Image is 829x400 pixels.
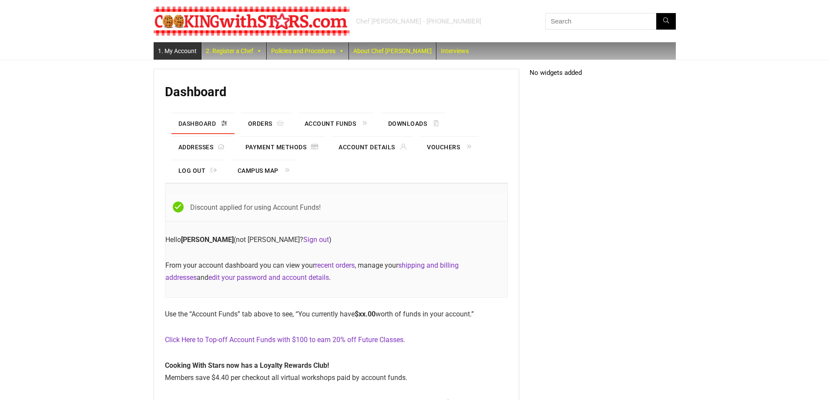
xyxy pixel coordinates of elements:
a: 2. Register a Chef [201,42,266,60]
a: Dashboard [171,113,235,134]
p: From your account dashboard you can view your , manage your and . [165,259,507,284]
input: Search [545,13,676,30]
a: Orders [241,113,291,134]
a: Interviews [436,42,473,60]
strong: [PERSON_NAME] [181,235,234,244]
div: Discount applied for using Account Funds! [165,194,507,221]
nav: Account pages [165,113,508,183]
div: Chef [PERSON_NAME] - [PHONE_NUMBER] [356,17,481,26]
h1: Dashboard [165,84,508,99]
span: .00 [355,310,376,318]
a: Payment methods [238,137,325,158]
a: Sign out [303,235,329,244]
a: edit your password and account details [208,273,329,282]
a: Downloads [381,113,446,134]
a: Campus Map [231,160,297,181]
span: $xx [355,310,366,318]
img: Chef Paula's Cooking With Stars [154,7,349,36]
a: Account details [332,137,413,158]
strong: Cooking With Stars now has a Loyalty Rewards Club! [165,361,329,370]
a: Log out [171,160,224,181]
a: Account Funds [298,113,375,134]
button: Search [656,13,676,30]
a: Addresses [171,137,232,158]
a: 1. My Account [154,42,201,60]
p: Use the “Account Funds” tab above to see, “You currently have worth of funds in your account.” [165,308,508,320]
a: Click Here to Top-off Account Funds with $100 to earn 20% off Future Classes. [165,336,405,344]
a: shipping and billing addresses [165,261,459,282]
p: No widgets added [530,69,676,77]
a: Vouchers [420,137,479,158]
p: Hello (not [PERSON_NAME]? ) [165,234,507,246]
p: Members save $4.40 per checkout all virtual workshops paid by account funds. [165,360,508,384]
a: Policies and Procedures [267,42,349,60]
a: About Chef [PERSON_NAME] [349,42,436,60]
a: recent orders [315,261,355,269]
